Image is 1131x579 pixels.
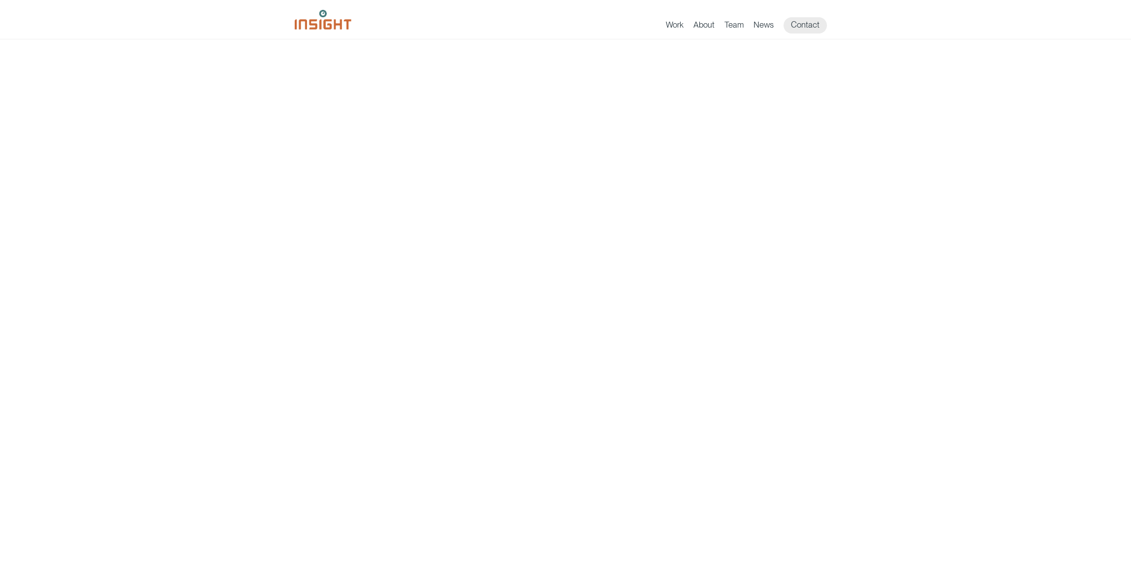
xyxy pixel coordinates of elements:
a: Work [666,20,684,34]
a: Contact [784,17,827,34]
a: About [693,20,715,34]
nav: primary navigation menu [666,17,837,34]
a: Team [724,20,744,34]
img: Insight Marketing Design [295,10,351,30]
a: News [754,20,774,34]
